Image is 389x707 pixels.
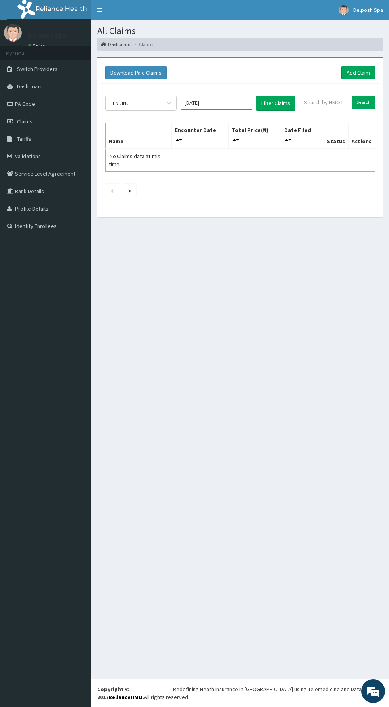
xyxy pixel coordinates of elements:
[324,123,348,149] th: Status
[228,123,281,149] th: Total Price(₦)
[128,187,131,194] a: Next page
[339,5,349,15] img: User Image
[171,123,228,149] th: Encounter Date
[108,694,143,701] a: RelianceHMO
[110,187,114,194] a: Previous page
[28,43,47,49] a: Online
[181,96,252,110] input: Select Month and Year
[17,83,43,90] span: Dashboard
[173,685,383,693] div: Redefining Heath Insurance in [GEOGRAPHIC_DATA] using Telemedicine and Data Science!
[281,123,324,149] th: Date Filed
[91,679,389,707] footer: All rights reserved.
[17,65,58,73] span: Switch Providers
[4,24,22,42] img: User Image
[109,153,160,168] span: No Claims data at this time.
[97,26,383,36] h1: All Claims
[110,99,130,107] div: PENDING
[17,135,31,142] span: Tariffs
[131,41,153,48] li: Claims
[256,96,295,111] button: Filter Claims
[28,32,66,39] p: Delposh Spa
[352,96,375,109] input: Search
[105,66,167,79] button: Download Paid Claims
[353,6,383,13] span: Delposh Spa
[17,118,33,125] span: Claims
[101,41,131,48] a: Dashboard
[341,66,375,79] a: Add Claim
[299,96,349,109] input: Search by HMO ID
[106,123,172,149] th: Name
[97,686,144,701] strong: Copyright © 2017 .
[348,123,375,149] th: Actions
